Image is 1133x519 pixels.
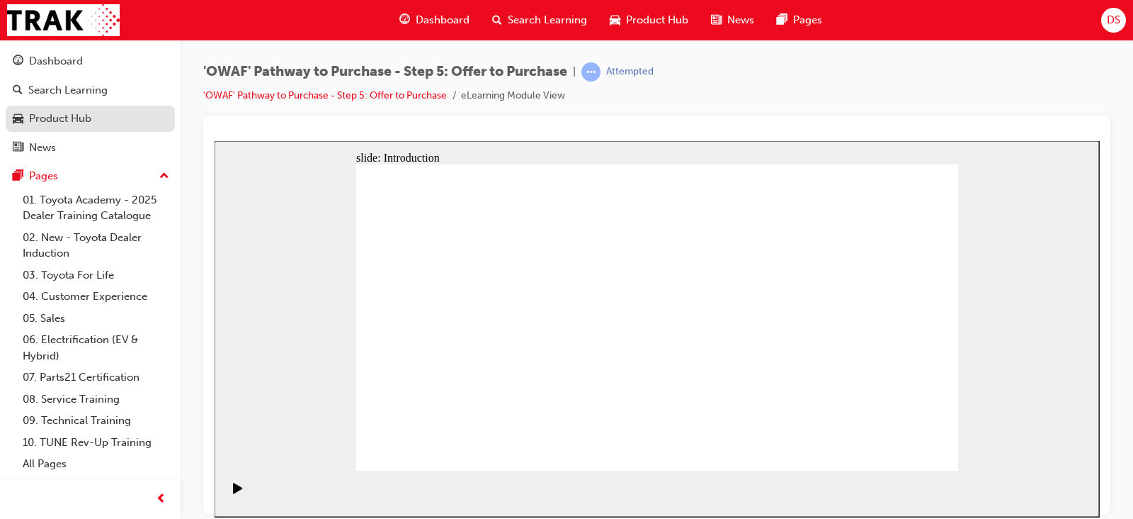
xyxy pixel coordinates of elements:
a: 10. TUNE Rev-Up Training [17,432,175,454]
a: car-iconProduct Hub [598,6,700,35]
span: DS [1107,12,1120,28]
a: 06. Electrification (EV & Hybrid) [17,329,175,367]
a: Product Hub [6,106,175,132]
span: pages-icon [777,11,787,29]
a: 04. Customer Experience [17,286,175,308]
span: Dashboard [416,12,469,28]
span: guage-icon [13,55,23,68]
a: 08. Service Training [17,389,175,411]
a: 09. Technical Training [17,410,175,432]
a: 02. New - Toyota Dealer Induction [17,227,175,264]
a: guage-iconDashboard [388,6,481,35]
a: All Pages [17,453,175,475]
img: Trak [7,4,120,36]
a: search-iconSearch Learning [481,6,598,35]
button: Play (Ctrl+Alt+P) [7,341,31,365]
span: news-icon [711,11,722,29]
span: guage-icon [399,11,410,29]
span: up-icon [159,167,169,186]
a: 05. Sales [17,308,175,330]
button: Pages [6,163,175,189]
span: search-icon [13,84,23,97]
a: 'OWAF' Pathway to Purchase - Step 5: Offer to Purchase [203,89,447,101]
span: news-icon [13,142,23,155]
button: DashboardSearch LearningProduct HubNews [6,45,175,163]
a: Search Learning [6,77,175,104]
div: playback controls [7,330,31,376]
span: 'OWAF' Pathway to Purchase - Step 5: Offer to Purchase [203,64,567,80]
a: News [6,135,175,161]
a: 03. Toyota For Life [17,264,175,286]
span: car-icon [13,113,23,125]
a: 01. Toyota Academy - 2025 Dealer Training Catalogue [17,189,175,227]
li: eLearning Module View [461,88,565,104]
span: Search Learning [508,12,587,28]
div: Product Hub [29,111,91,127]
div: Dashboard [29,53,83,69]
div: News [29,140,56,156]
span: learningRecordVerb_ATTEMPT-icon [581,62,600,82]
span: car-icon [610,11,620,29]
span: prev-icon [156,491,166,508]
span: Pages [793,12,822,28]
div: Attempted [606,65,654,79]
button: DS [1101,8,1126,33]
span: | [573,64,576,80]
a: pages-iconPages [765,6,833,35]
a: 07. Parts21 Certification [17,367,175,389]
a: Dashboard [6,48,175,74]
span: News [727,12,754,28]
a: news-iconNews [700,6,765,35]
div: Pages [29,168,58,184]
div: Search Learning [28,82,108,99]
span: pages-icon [13,170,23,183]
span: Product Hub [626,12,688,28]
span: search-icon [492,11,502,29]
